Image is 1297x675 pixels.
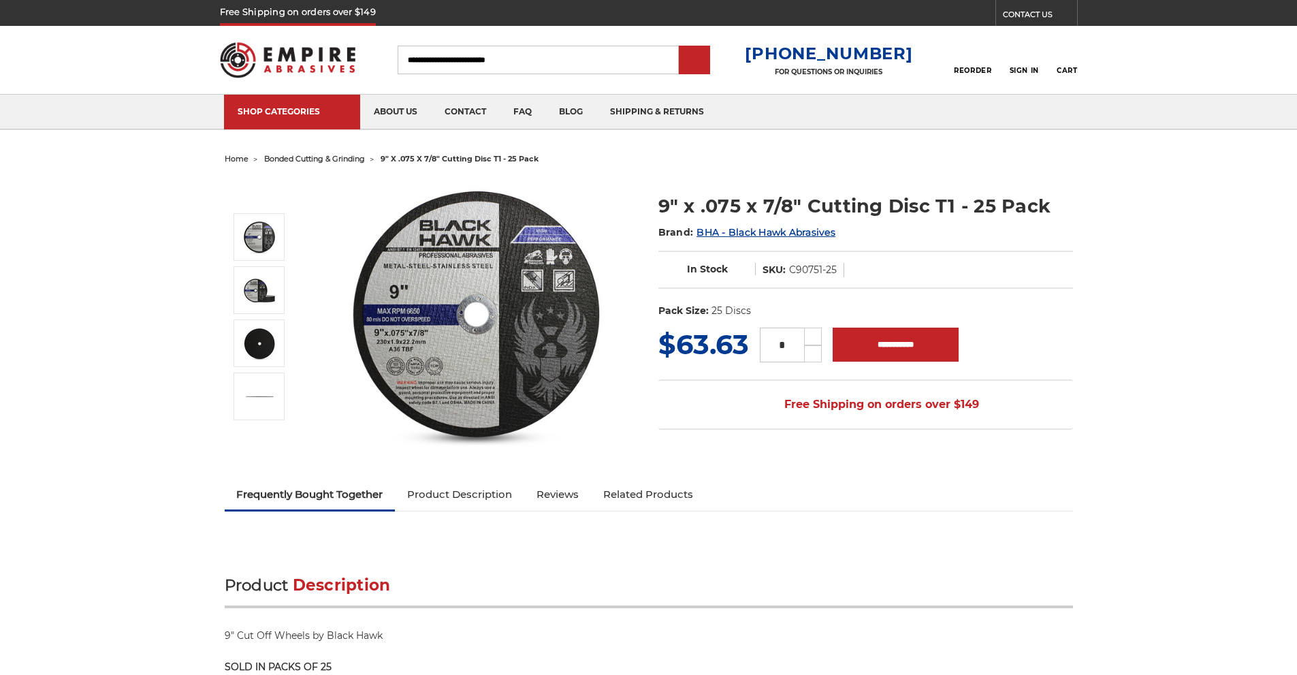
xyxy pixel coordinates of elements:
img: Empire Abrasives [220,33,356,87]
div: SHOP CATEGORIES [238,106,347,116]
a: about us [360,95,431,129]
span: In Stock [687,263,728,275]
a: Frequently Bought Together [225,480,396,509]
img: 9 inch cut off wheel [242,220,276,254]
dt: Pack Size: [658,304,709,318]
span: Cart [1057,66,1077,75]
span: Sign In [1010,66,1039,75]
a: CONTACT US [1003,7,1077,26]
span: Description [293,576,391,595]
a: Reorder [954,45,991,74]
span: Product [225,576,289,595]
a: Reviews [524,480,591,509]
span: $63.63 [658,328,749,361]
img: 9 inch cut off disc with .075" thickness [242,379,276,413]
a: bonded cutting & grinding [264,154,365,163]
a: blog [545,95,596,129]
a: [PHONE_NUMBER] [745,44,912,63]
img: 9" cutting wheel with 7/8" arbor hole [242,326,276,360]
a: faq [500,95,545,129]
img: 9 inch cut off wheel [341,178,613,451]
a: Cart [1057,45,1077,75]
p: FOR QUESTIONS OR INQUIRIES [745,67,912,76]
strong: SOLD IN PACKS OF 25 [225,661,332,673]
a: shipping & returns [596,95,718,129]
a: BHA - Black Hawk Abrasives [696,226,835,238]
button: Previous [244,184,276,213]
dd: C90751-25 [789,263,837,277]
button: Next [244,423,276,452]
img: 9 inch cutting discs [242,273,276,307]
span: 9" x .075 x 7/8" cutting disc t1 - 25 pack [381,154,539,163]
p: 9" Cut Off Wheels by Black Hawk [225,629,1073,643]
h1: 9" x .075 x 7/8" Cutting Disc T1 - 25 Pack [658,193,1073,219]
a: Product Description [395,480,524,509]
dd: 25 Discs [711,304,751,318]
a: home [225,154,249,163]
a: Related Products [591,480,705,509]
span: Brand: [658,226,694,238]
span: Reorder [954,66,991,75]
dt: SKU: [763,263,786,277]
a: contact [431,95,500,129]
span: Free Shipping on orders over $149 [752,391,979,418]
input: Submit [681,47,708,74]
